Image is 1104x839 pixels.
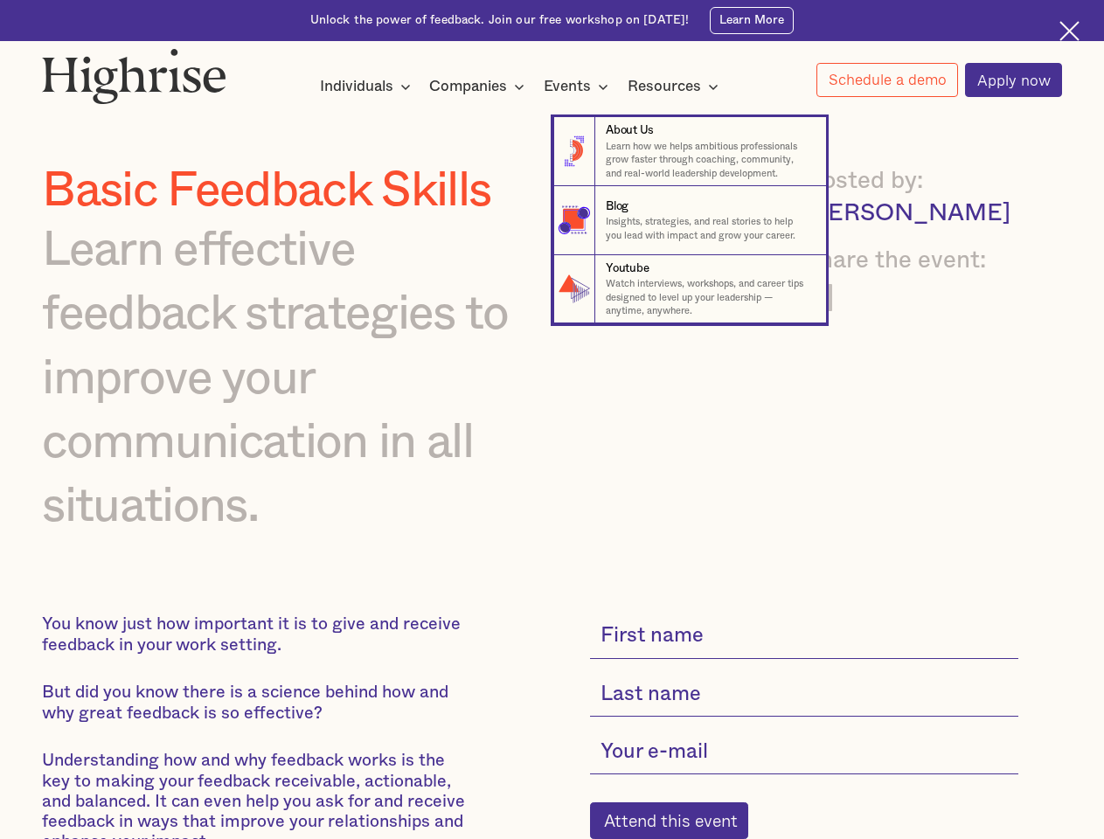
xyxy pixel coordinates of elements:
[590,673,1019,718] input: Last name
[42,683,466,723] p: But did you know there is a science behind how and why great feedback is so effective?
[42,218,545,539] div: Learn effective feedback strategies to improve your communication in all situations.
[320,76,393,97] div: Individuals
[628,76,701,97] div: Resources
[606,215,812,242] p: Insights, strategies, and real stories to help you lead with impact and grow your career.
[606,277,812,317] p: Watch interviews, workshops, and career tips designed to level up your leadership — anytime, anyw...
[590,614,1019,659] input: First name
[544,76,591,97] div: Events
[42,614,466,655] p: You know just how important it is to give and receive feedback in your work setting.
[628,76,724,97] div: Resources
[42,48,226,104] img: Highrise logo
[590,731,1019,775] input: Your e-mail
[710,7,794,34] a: Learn More
[27,89,1076,323] nav: Resources
[553,186,826,255] a: BlogInsights, strategies, and real stories to help you lead with impact and grow your career.
[544,76,614,97] div: Events
[606,198,628,215] div: Blog
[965,63,1062,97] a: Apply now
[1059,21,1080,41] img: Cross icon
[310,12,690,29] div: Unlock the power of feedback. Join our free workshop on [DATE]!
[590,802,749,839] input: Attend this event
[553,255,826,324] a: YoutubeWatch interviews, workshops, and career tips designed to level up your leadership — anytim...
[429,76,507,97] div: Companies
[606,260,649,277] div: Youtube
[590,614,1019,838] form: current-single-event-subscribe-form
[553,117,826,186] a: About UsLearn how we helps ambitious professionals grow faster through coaching, community, and r...
[320,76,416,97] div: Individuals
[606,122,654,139] div: About Us
[606,140,812,180] p: Learn how we helps ambitious professionals grow faster through coaching, community, and real-worl...
[816,63,958,97] a: Schedule a demo
[429,76,530,97] div: Companies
